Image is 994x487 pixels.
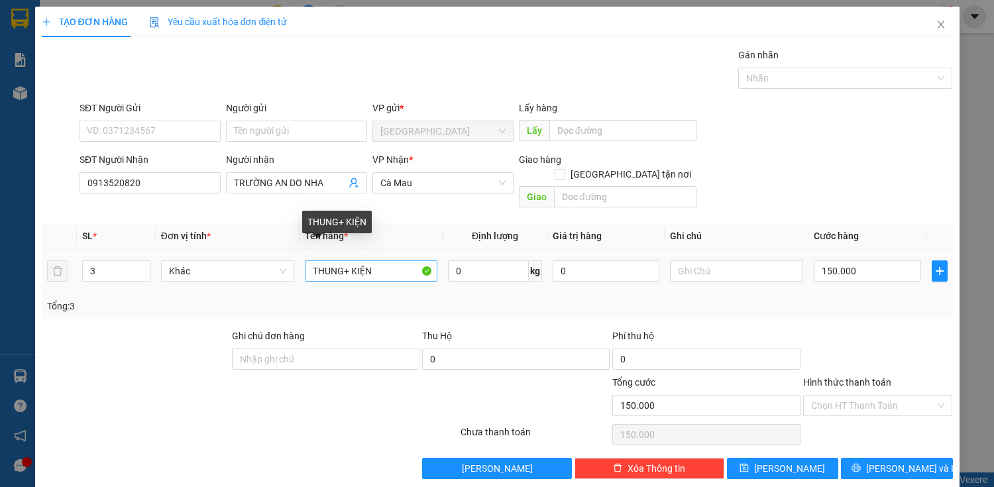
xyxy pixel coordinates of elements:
[349,178,359,188] span: user-add
[529,260,542,282] span: kg
[161,231,211,241] span: Đơn vị tính
[575,458,724,479] button: deleteXóa Thông tin
[380,173,506,193] span: Cà Mau
[149,17,288,27] span: Yêu cầu xuất hóa đơn điện tử
[459,425,612,448] div: Chưa thanh toán
[613,463,622,474] span: delete
[42,17,128,27] span: TẠO ĐƠN HÀNG
[727,458,838,479] button: save[PERSON_NAME]
[852,463,861,474] span: printer
[519,120,549,141] span: Lấy
[232,349,419,370] input: Ghi chú đơn hàng
[462,461,533,476] span: [PERSON_NAME]
[612,329,800,349] div: Phí thu hộ
[47,299,385,313] div: Tổng: 3
[519,154,561,165] span: Giao hàng
[372,154,409,165] span: VP Nhận
[47,260,68,282] button: delete
[565,167,696,182] span: [GEOGRAPHIC_DATA] tận nơi
[814,231,859,241] span: Cước hàng
[302,211,372,233] div: THUNG+ KIỆN
[922,7,960,44] button: Close
[803,377,891,388] label: Hình thức thanh toán
[549,120,696,141] input: Dọc đường
[841,458,952,479] button: printer[PERSON_NAME] và In
[628,461,685,476] span: Xóa Thông tin
[932,260,948,282] button: plus
[226,152,367,167] div: Người nhận
[754,461,825,476] span: [PERSON_NAME]
[665,223,808,249] th: Ghi chú
[80,152,221,167] div: SĐT Người Nhận
[232,331,305,341] label: Ghi chú đơn hàng
[553,260,659,282] input: 0
[936,19,946,30] span: close
[738,50,779,60] label: Gán nhãn
[554,186,696,207] input: Dọc đường
[519,186,554,207] span: Giao
[553,231,602,241] span: Giá trị hàng
[149,17,160,28] img: icon
[422,458,572,479] button: [PERSON_NAME]
[740,463,749,474] span: save
[305,260,438,282] input: VD: Bàn, Ghế
[42,17,51,27] span: plus
[372,101,514,115] div: VP gửi
[169,261,286,281] span: Khác
[226,101,367,115] div: Người gửi
[472,231,518,241] span: Định lượng
[380,121,506,141] span: Sài Gòn
[866,461,959,476] span: [PERSON_NAME] và In
[80,101,221,115] div: SĐT Người Gửi
[422,331,452,341] span: Thu Hộ
[932,266,947,276] span: plus
[82,231,93,241] span: SL
[519,103,557,113] span: Lấy hàng
[670,260,803,282] input: Ghi Chú
[612,377,655,388] span: Tổng cước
